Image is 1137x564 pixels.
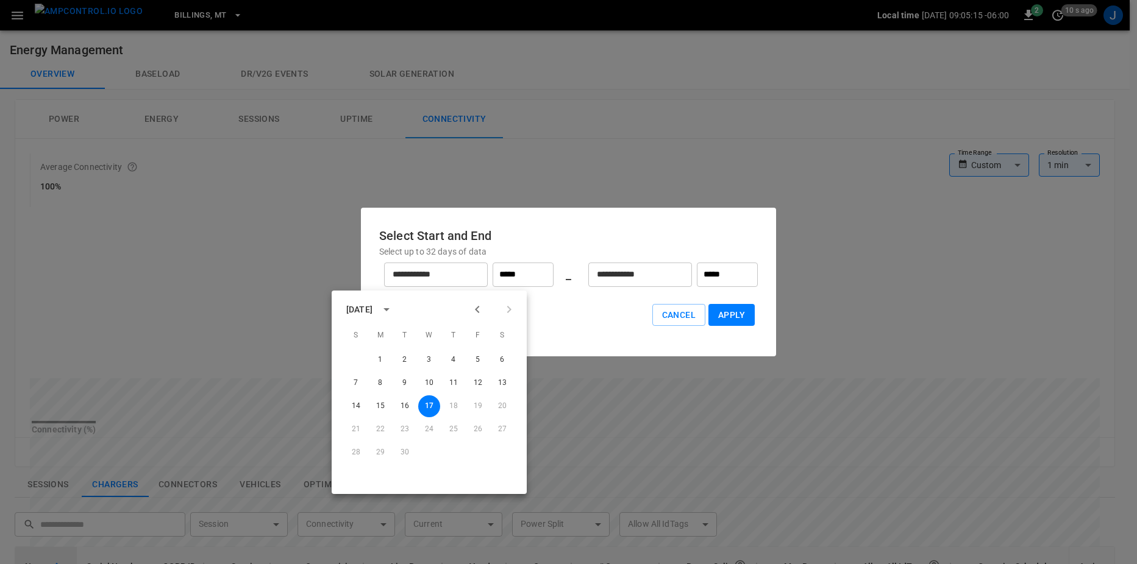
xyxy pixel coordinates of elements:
[443,372,465,394] button: 11
[345,323,367,348] span: Sunday
[394,395,416,417] button: 16
[652,304,705,326] button: Cancel
[379,245,758,258] p: Select up to 32 days of data
[376,299,397,320] button: calendar view is open, switch to year view
[418,349,440,371] button: 3
[345,395,367,417] button: 14
[369,349,391,371] button: 1
[418,395,440,417] button: 17
[418,323,440,348] span: Wednesday
[346,303,372,316] div: [DATE]
[379,226,758,245] h6: Select Start and End
[467,372,489,394] button: 12
[345,372,367,394] button: 7
[394,323,416,348] span: Tuesday
[467,299,488,320] button: Previous month
[566,265,571,284] h6: _
[491,323,513,348] span: Saturday
[443,349,465,371] button: 4
[394,372,416,394] button: 9
[708,304,755,326] button: Apply
[467,323,489,348] span: Friday
[394,349,416,371] button: 2
[369,372,391,394] button: 8
[491,349,513,371] button: 6
[467,349,489,371] button: 5
[491,372,513,394] button: 13
[418,372,440,394] button: 10
[369,395,391,417] button: 15
[443,323,465,348] span: Thursday
[369,323,391,348] span: Monday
